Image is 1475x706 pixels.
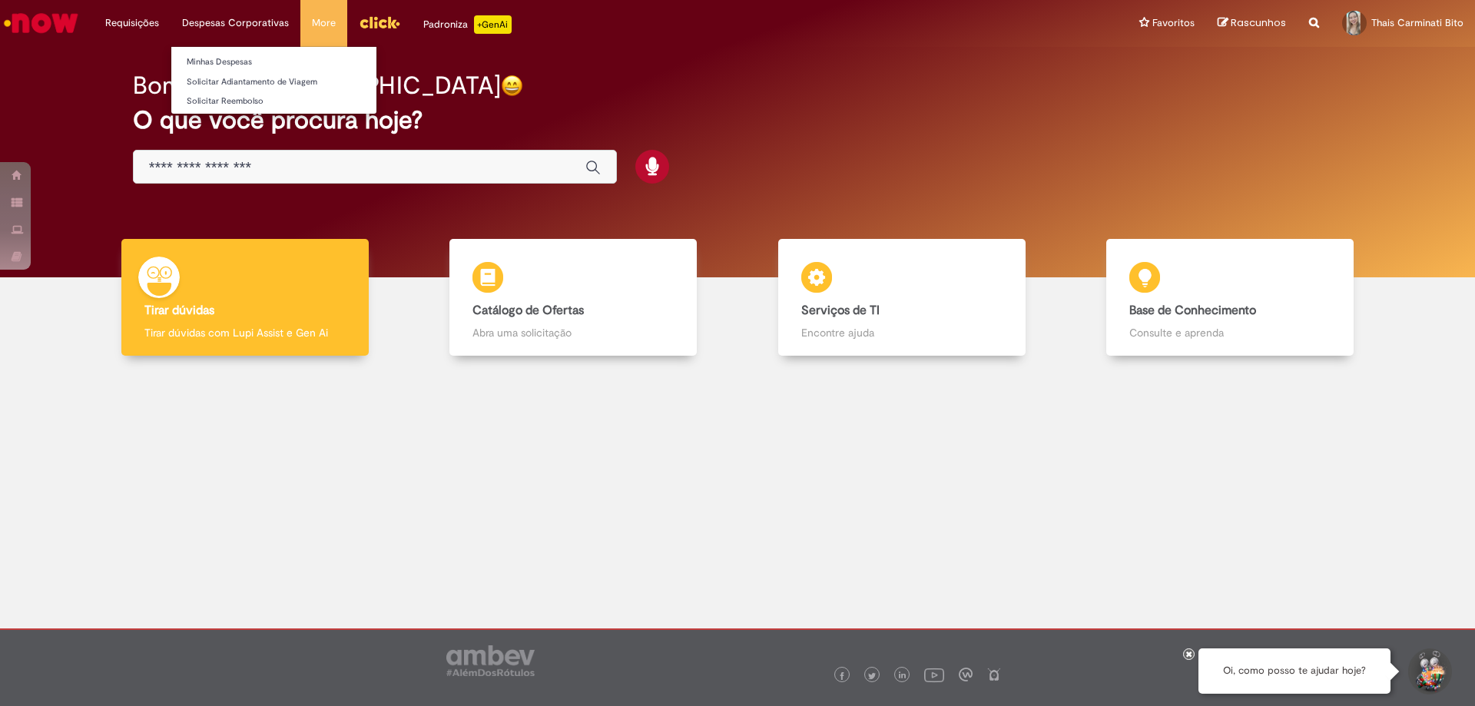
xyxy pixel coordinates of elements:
img: logo_footer_workplace.png [959,668,973,681]
span: Despesas Corporativas [182,15,289,31]
img: happy-face.png [501,75,523,97]
p: Abra uma solicitação [472,325,674,340]
img: logo_footer_naosei.png [987,668,1001,681]
span: Favoritos [1152,15,1195,31]
a: Serviços de TI Encontre ajuda [737,239,1066,356]
ul: Despesas Corporativas [171,46,377,114]
h2: O que você procura hoje? [133,107,1343,134]
a: Catálogo de Ofertas Abra uma solicitação [409,239,738,356]
img: logo_footer_facebook.png [838,672,846,680]
div: Oi, como posso te ajudar hoje? [1198,648,1390,694]
p: Tirar dúvidas com Lupi Assist e Gen Ai [144,325,346,340]
b: Serviços de TI [801,303,880,318]
span: Thais Carminati Bito [1371,16,1463,29]
b: Catálogo de Ofertas [472,303,584,318]
p: Consulte e aprenda [1129,325,1331,340]
p: Encontre ajuda [801,325,1003,340]
img: logo_footer_twitter.png [868,672,876,680]
a: Minhas Despesas [171,54,376,71]
button: Iniciar Conversa de Suporte [1406,648,1452,694]
a: Solicitar Adiantamento de Viagem [171,74,376,91]
img: click_logo_yellow_360x200.png [359,11,400,34]
b: Base de Conhecimento [1129,303,1256,318]
a: Solicitar Reembolso [171,93,376,110]
span: Rascunhos [1231,15,1286,30]
img: logo_footer_ambev_rotulo_gray.png [446,645,535,676]
h2: Bom dia, [DEMOGRAPHIC_DATA] [133,72,501,99]
p: +GenAi [474,15,512,34]
img: ServiceNow [2,8,81,38]
div: Padroniza [423,15,512,34]
b: Tirar dúvidas [144,303,214,318]
span: More [312,15,336,31]
span: Requisições [105,15,159,31]
a: Base de Conhecimento Consulte e aprenda [1066,239,1395,356]
img: logo_footer_youtube.png [924,665,944,684]
img: logo_footer_linkedin.png [899,671,907,681]
a: Tirar dúvidas Tirar dúvidas com Lupi Assist e Gen Ai [81,239,409,356]
a: Rascunhos [1218,16,1286,31]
